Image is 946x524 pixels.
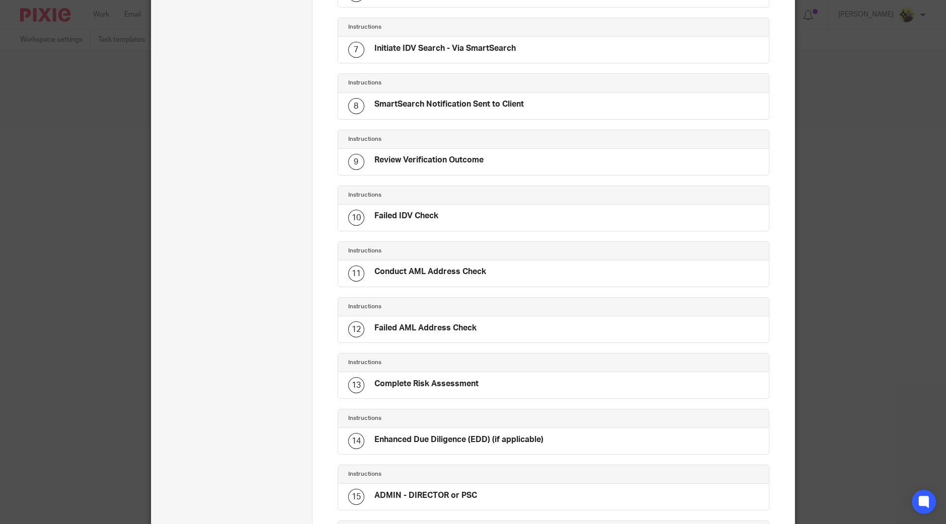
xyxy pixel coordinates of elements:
[348,303,554,311] h4: Instructions
[374,155,484,165] h4: Review Verification Outcome
[374,211,438,221] h4: Failed IDV Check
[348,247,554,255] h4: Instructions
[348,23,554,31] h4: Instructions
[374,267,486,277] h4: Conduct AML Address Check
[348,359,554,367] h4: Instructions
[348,377,364,393] div: 13
[348,489,364,505] div: 15
[374,43,516,54] h4: Initiate IDV Search - Via SmartSearch
[348,210,364,226] div: 10
[348,433,364,449] div: 14
[348,414,554,422] h4: Instructions
[374,323,477,333] h4: Failed AML Address Check
[348,98,364,114] div: 8
[348,135,554,143] h4: Instructions
[348,42,364,58] div: 7
[348,79,554,87] h4: Instructions
[348,266,364,282] div: 11
[348,321,364,337] div: 12
[374,434,543,445] h4: Enhanced Due Diligence (EDD) (if applicable)
[348,154,364,170] div: 9
[374,490,477,501] h4: ADMIN - DIRECTOR or PSC
[374,379,479,389] h4: Complete Risk Assessment
[374,99,524,110] h4: SmartSearch Notification Sent to Client
[348,470,554,478] h4: Instructions
[348,191,554,199] h4: Instructions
